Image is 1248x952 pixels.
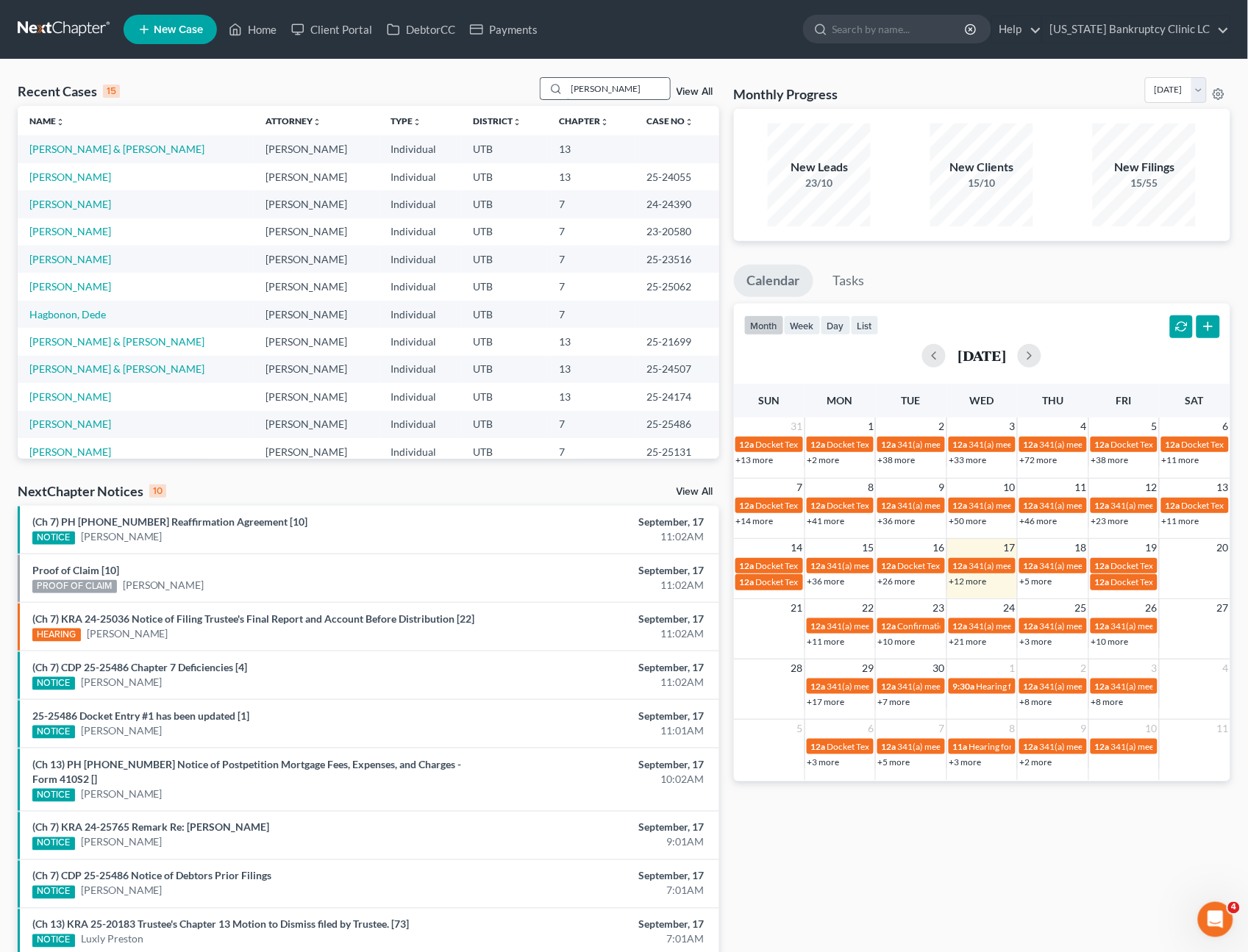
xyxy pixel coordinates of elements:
div: September, 17 [490,709,704,723]
span: 12 [1144,479,1159,496]
span: 341(a) meeting for [PERSON_NAME] [827,620,969,631]
a: +50 more [949,515,987,526]
div: 11:02AM [490,578,704,593]
div: September, 17 [490,612,704,626]
td: [PERSON_NAME] [254,135,379,162]
h3: Monthly Progress [734,85,838,103]
span: 12a [953,620,968,631]
div: NextChapter Notices [18,482,166,500]
td: [PERSON_NAME] [254,246,379,273]
span: 4 [1222,659,1230,677]
div: NOTICE [32,532,75,545]
td: Individual [379,135,462,162]
a: Home [221,16,284,43]
a: [PERSON_NAME] [29,445,111,458]
span: 12a [740,500,755,511]
div: HEARING [32,629,81,642]
span: 17 [1002,539,1017,556]
a: +5 more [878,756,910,767]
a: +14 more [736,515,774,526]
a: (Ch 7) PH [PHONE_NUMBER] Reaffirmation Agreement [10] [32,515,307,528]
span: 12a [1166,500,1180,511]
td: [PERSON_NAME] [254,411,379,438]
a: +3 more [1020,636,1052,647]
a: DebtorCC [379,16,463,43]
span: 341(a) meeting for [PERSON_NAME] [898,741,1040,752]
span: Docket Text: for [PERSON_NAME] [756,500,888,511]
a: +8 more [1091,696,1124,707]
span: 341(a) meeting for [PERSON_NAME] [969,439,1111,450]
a: (Ch 7) KRA 24-25765 Remark Re: [PERSON_NAME] [32,821,269,834]
td: 25-25131 [635,438,719,465]
a: (Ch 7) CDP 25-25486 Notice of Debtors Prior Filings [32,870,271,882]
a: +2 more [807,454,840,465]
td: 7 [547,438,635,465]
a: +36 more [878,515,916,526]
a: (Ch 13) KRA 25-20183 Trustee's Chapter 13 Motion to Dismiss filed by Trustee. [73] [32,918,409,931]
a: +10 more [878,636,916,647]
td: UTB [462,411,548,438]
a: Payments [463,16,545,43]
a: (Ch 7) CDP 25-25486 Chapter 7 Deficiencies [4] [32,661,247,673]
span: 3 [1150,659,1159,677]
div: September, 17 [490,660,704,675]
a: Case Nounfold_more [646,115,693,126]
button: week [784,315,821,335]
td: 7 [547,218,635,246]
span: 341(a) meeting for [PERSON_NAME] [969,620,1111,631]
a: [PERSON_NAME] [81,675,163,690]
a: +17 more [807,696,845,707]
a: [PERSON_NAME] & [PERSON_NAME] [29,362,204,375]
a: (Ch 7) KRA 24-25036 Notice of Filing Trustee's Final Report and Account Before Distribution [22] [32,612,474,625]
td: Individual [379,438,462,465]
span: Docket Text: for [PERSON_NAME] [1111,439,1243,450]
button: day [821,315,851,335]
a: +21 more [949,636,987,647]
span: 15 [860,539,875,556]
td: [PERSON_NAME] [254,218,379,246]
span: 341(a) meeting for [PERSON_NAME] [969,560,1111,571]
span: 5 [1150,418,1159,435]
div: 15 [103,85,120,98]
div: PROOF OF CLAIM [32,580,117,593]
span: 16 [932,539,946,556]
a: Districtunfold_more [474,115,522,126]
span: 12a [1095,741,1110,752]
a: Client Portal [284,16,379,43]
a: [PERSON_NAME] [29,418,111,430]
div: NOTICE [32,726,75,739]
a: [PERSON_NAME] [29,225,111,237]
td: Individual [379,356,462,383]
a: Tasks [820,265,878,297]
td: 23-20580 [635,218,719,246]
button: list [851,315,879,335]
span: 12a [740,560,755,571]
a: +11 more [807,636,845,647]
td: 13 [547,135,635,162]
span: 12a [882,741,896,752]
td: UTB [462,273,548,300]
a: Help [992,16,1041,43]
span: Hearing for [PERSON_NAME] & [PERSON_NAME] [977,681,1169,692]
span: 4 [1228,902,1240,914]
td: 13 [547,356,635,383]
a: +46 more [1020,515,1058,526]
span: 2 [938,418,946,435]
span: 24 [1002,599,1017,617]
a: Nameunfold_more [29,115,65,126]
span: 12a [882,681,896,692]
a: +33 more [949,454,987,465]
span: 12a [953,439,968,450]
a: +13 more [736,454,774,465]
span: Fri [1116,394,1132,407]
span: 19 [1144,539,1159,556]
div: 11:02AM [490,675,704,690]
span: 28 [790,659,805,677]
td: Individual [379,411,462,438]
span: 341(a) meeting for [PERSON_NAME] [1040,620,1182,631]
a: [PERSON_NAME] [81,529,163,544]
div: 15/55 [1093,176,1196,190]
span: 27 [1216,599,1230,617]
span: 3 [1008,418,1017,435]
span: 22 [860,599,875,617]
